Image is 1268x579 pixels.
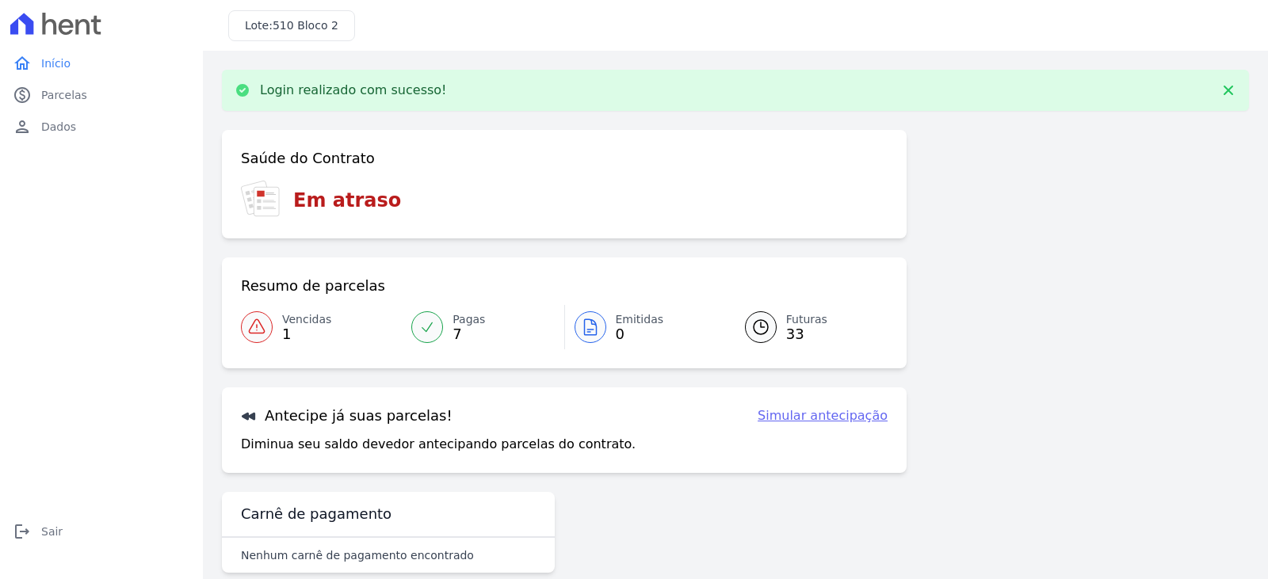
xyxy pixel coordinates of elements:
[402,305,563,349] a: Pagas 7
[565,305,726,349] a: Emitidas 0
[241,435,636,454] p: Diminua seu saldo devedor antecipando parcelas do contrato.
[260,82,447,98] p: Login realizado com sucesso!
[241,505,391,524] h3: Carnê de pagamento
[453,311,485,328] span: Pagas
[13,54,32,73] i: home
[453,328,485,341] span: 7
[241,305,402,349] a: Vencidas 1
[13,86,32,105] i: paid
[241,276,385,295] h3: Resumo de parcelas
[786,328,827,341] span: 33
[245,17,338,34] h3: Lote:
[758,406,888,425] a: Simular antecipação
[273,19,338,32] span: 510 Bloco 2
[6,111,197,143] a: personDados
[241,149,375,168] h3: Saúde do Contrato
[616,311,664,328] span: Emitidas
[616,328,664,341] span: 0
[13,522,32,541] i: logout
[6,516,197,547] a: logoutSair
[282,311,331,328] span: Vencidas
[6,48,197,79] a: homeInício
[726,305,888,349] a: Futuras 33
[241,406,453,425] h3: Antecipe já suas parcelas!
[241,547,474,563] p: Nenhum carnê de pagamento encontrado
[13,117,32,136] i: person
[282,328,331,341] span: 1
[41,87,87,103] span: Parcelas
[41,55,71,71] span: Início
[293,186,401,215] h3: Em atraso
[41,119,76,135] span: Dados
[6,79,197,111] a: paidParcelas
[41,524,63,539] span: Sair
[786,311,827,328] span: Futuras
